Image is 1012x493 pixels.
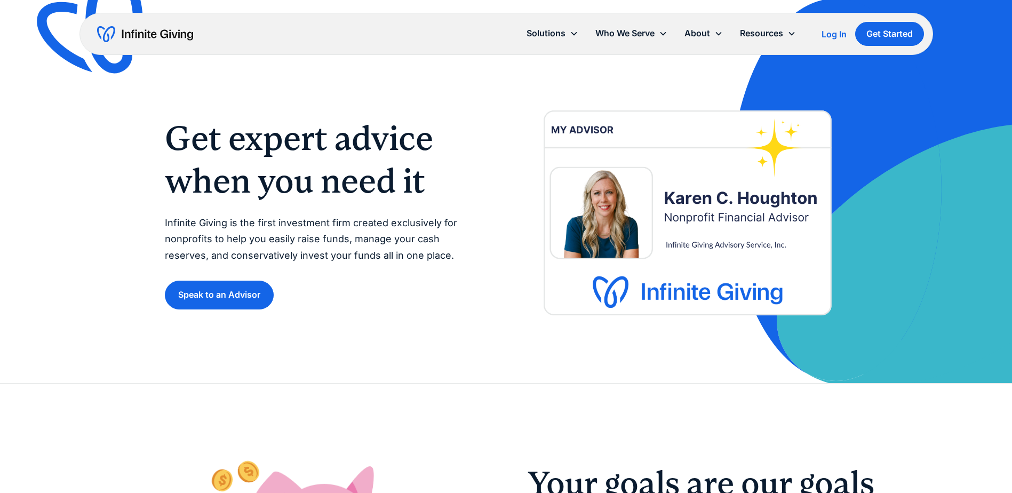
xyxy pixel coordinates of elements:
[165,281,274,309] a: Speak to an Advisor
[740,26,783,41] div: Resources
[165,117,485,202] h1: Get expert advice when you need it
[731,22,804,45] div: Resources
[822,28,847,41] a: Log In
[587,22,676,45] div: Who We Serve
[855,22,924,46] a: Get Started
[97,26,193,43] a: home
[518,22,587,45] div: Solutions
[165,215,485,264] p: Infinite Giving is the first investment firm created exclusively for nonprofits to help you easil...
[595,26,655,41] div: Who We Serve
[822,30,847,38] div: Log In
[684,26,710,41] div: About
[676,22,731,45] div: About
[527,26,565,41] div: Solutions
